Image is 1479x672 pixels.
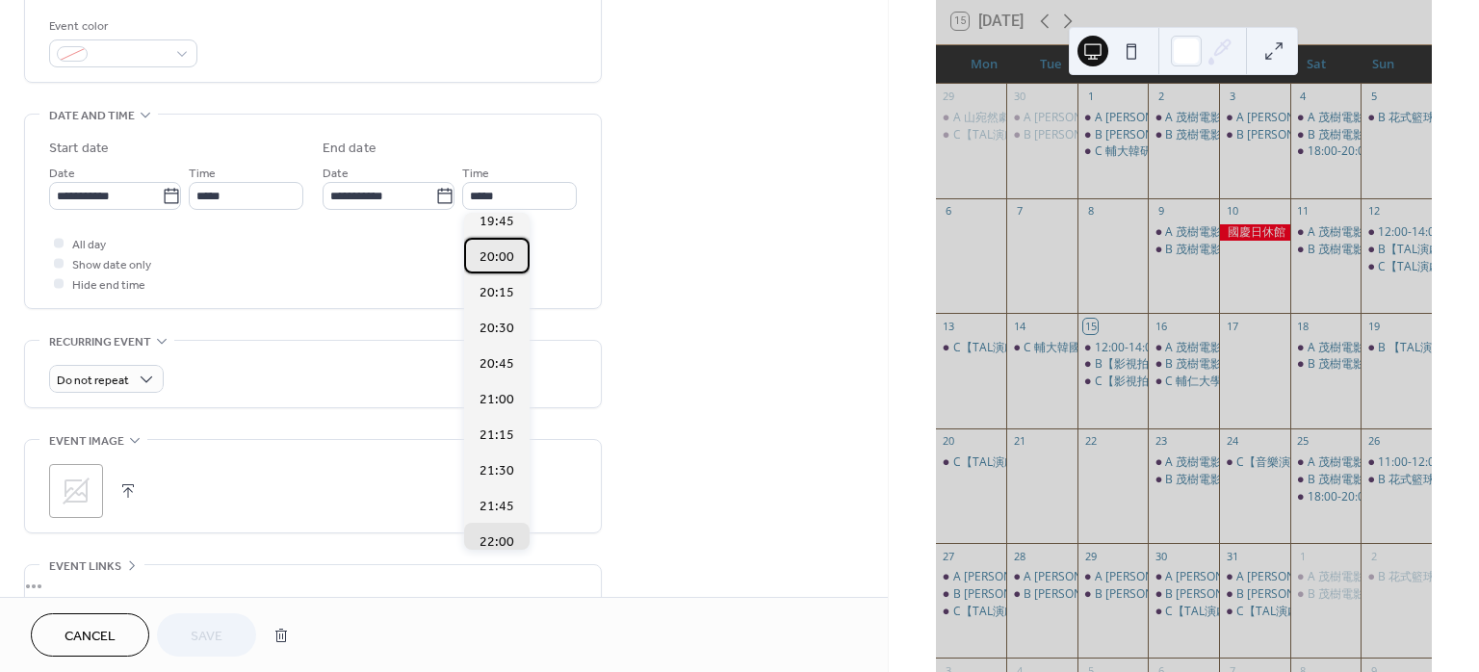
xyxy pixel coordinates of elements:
a: Cancel [31,613,149,657]
div: 31 [1225,549,1239,563]
div: 18 [1296,319,1310,333]
div: B 何裕天 [1006,586,1077,603]
div: B 花式籃球 / 球魁 [1378,472,1467,488]
div: 26 [1366,434,1381,449]
div: B 花式籃球 / 球魁 [1378,110,1467,126]
span: 20:15 [480,283,514,303]
div: B [PERSON_NAME] [1236,586,1337,603]
div: End date [323,139,376,159]
div: 29 [942,90,956,104]
div: C【TAL演劇實驗室】-鈴木團練 / 賴峻祥 [936,604,1007,620]
div: 23 [1154,434,1168,449]
div: A [PERSON_NAME] [953,569,1054,585]
div: 12:00-14:00 花式籃球 / 球魁 [1361,224,1432,241]
div: C 輔大韓研社 / [PERSON_NAME] [1095,143,1263,160]
div: A 山宛然劇團 / [PERSON_NAME] [953,110,1122,126]
div: Mon [951,45,1018,84]
div: A 茂樹電影 / [PERSON_NAME] [1308,340,1465,356]
div: B 茂樹電影 / 許卉林 [1148,242,1219,258]
div: B 何裕天 [1219,127,1290,143]
div: A 茂樹電影 / [PERSON_NAME] [1165,340,1322,356]
div: B 茂樹電影 / [PERSON_NAME] [1308,586,1465,603]
span: Hide end time [72,275,145,296]
div: 17 [1225,319,1239,333]
div: C【TAL演劇實驗室】-[PERSON_NAME] / [PERSON_NAME] [953,127,1257,143]
div: C【影視拍攝】瞇瞇眼影像有限公司 / 王俊傑 [1077,374,1149,390]
div: A 茂樹電影 / [PERSON_NAME] [1308,110,1465,126]
div: 4 [1296,90,1310,104]
div: A 山宛然劇團 / 黃武山 [936,110,1007,126]
div: A 茂樹電影 / 許卉林 [1148,340,1219,356]
div: A 茂樹電影 / 許卉林 [1148,454,1219,471]
div: A 茂樹電影 / [PERSON_NAME] [1308,224,1465,241]
div: 28 [1012,549,1026,563]
span: Show date only [72,255,151,275]
div: B 茂樹電影 / [PERSON_NAME] [1165,242,1322,258]
div: A [PERSON_NAME] [1024,569,1125,585]
div: 16 [1154,319,1168,333]
div: B 茂樹電影 / 許卉林 [1290,472,1362,488]
div: B 何裕天 [1077,127,1149,143]
div: A [PERSON_NAME] [1024,110,1125,126]
div: B 【TAL演劇實驗室】-鈴木排練 / 賴峻祥 [1361,340,1432,356]
div: A 茂樹電影 / 許卉林 [1290,110,1362,126]
div: A 茂樹電影 / [PERSON_NAME] [1308,569,1465,585]
div: C 輔仁大學熱舞社 / 李佾寧 [1148,374,1219,390]
div: B 茂樹電影 / 許卉林 [1290,127,1362,143]
div: C【TAL演劇實驗室】-鈴木團練 / 賴峻祥 [936,340,1007,356]
div: 11 [1296,204,1310,219]
div: A [PERSON_NAME] [1095,110,1196,126]
div: B 茂樹電影 / 許卉林 [1148,127,1219,143]
div: B [PERSON_NAME] [1165,586,1266,603]
div: C【TAL演劇實驗室】-鈴木排練 / 賴峻祥 [1219,604,1290,620]
div: B 花式籃球 / 球魁 [1361,569,1432,585]
div: 20 [942,434,956,449]
div: 18:00-20:00 花式籃球 / 球魁 [1308,143,1453,160]
div: B 花式籃球 / 球魁 [1361,472,1432,488]
span: Time [462,164,489,184]
div: B [PERSON_NAME] [1024,127,1125,143]
div: A 茂樹電影 / [PERSON_NAME] [1165,224,1322,241]
div: 6 [942,204,956,219]
div: B 茂樹電影 / [PERSON_NAME] [1165,356,1322,373]
div: C 輔大韓研社 / 黃愷晴 [1077,143,1149,160]
div: B 何裕天 [1077,586,1149,603]
div: B 茂樹電影 / [PERSON_NAME] [1308,127,1465,143]
div: A 茂樹電影 / [PERSON_NAME] [1308,454,1465,471]
div: 7 [1012,204,1026,219]
div: Sun [1350,45,1416,84]
div: B 茂樹電影 / [PERSON_NAME] [1165,127,1322,143]
div: 8 [1083,204,1098,219]
div: 21 [1012,434,1026,449]
div: A 何裕天 [1077,110,1149,126]
div: 29 [1083,549,1098,563]
div: 25 [1296,434,1310,449]
div: C【TAL演劇實驗室】-[PERSON_NAME] / [PERSON_NAME] [953,340,1257,356]
div: A [PERSON_NAME] [1095,569,1196,585]
div: C【TAL演劇實驗室】-鈴木排練 / 賴峻祥 [1361,259,1432,275]
div: B 茂樹電影 / 許卉林 [1148,472,1219,488]
span: Date [323,164,349,184]
span: Recurring event [49,332,151,352]
div: C【TAL演劇實驗室】-鈴木團練 / 賴峻祥 [936,454,1007,471]
div: B 茂樹電影 / [PERSON_NAME] [1308,356,1465,373]
div: ; [49,464,103,518]
div: C 輔大韓國流行文化研究社-舞蹈 / [PERSON_NAME] [1024,340,1288,356]
div: C 輔仁大學熱舞社 / [PERSON_NAME] [1165,374,1357,390]
span: Date and time [49,106,135,126]
div: Sat [1284,45,1350,84]
div: C【TAL演劇實驗室】-鈴木排練 / 賴峻祥 [1148,604,1219,620]
div: 12:00-14:00【影視拍攝】瞇瞇眼影像有限公司 / 王俊傑 [1077,340,1149,356]
div: A 茂樹電影 / 許卉林 [1290,569,1362,585]
div: A 何裕天 [1006,569,1077,585]
div: 5 [1366,90,1381,104]
div: B 茂樹電影 / [PERSON_NAME] [1308,472,1465,488]
div: B 何裕天 [1219,586,1290,603]
span: All day [72,235,106,255]
div: B 茂樹電影 / 許卉林 [1290,586,1362,603]
div: B [PERSON_NAME] [953,586,1054,603]
div: 14 [1012,319,1026,333]
span: 21:15 [480,426,514,446]
div: 13 [942,319,956,333]
span: 22:00 [480,532,514,553]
